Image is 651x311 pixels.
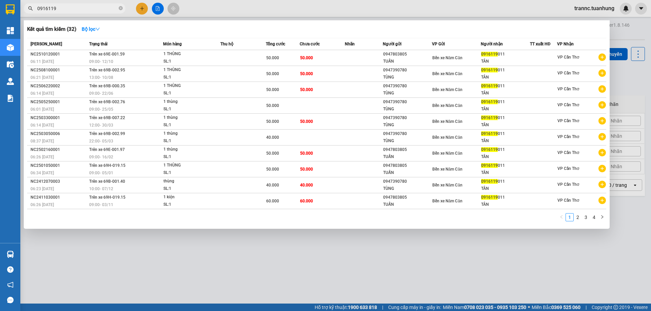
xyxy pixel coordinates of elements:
[89,202,113,207] span: 09:00 - 03/11
[481,194,530,201] div: 011
[89,68,125,72] span: Trên xe 69B-002.95
[598,213,606,221] li: Next Page
[266,119,279,124] span: 50.000
[89,123,113,128] span: 12:00 - 30/03
[481,146,530,153] div: 011
[481,130,530,137] div: 011
[598,181,606,188] span: plus-circle
[383,130,432,137] div: 0947390780
[557,87,579,91] span: VP Cần Thơ
[557,71,579,75] span: VP Cần Thơ
[39,25,44,30] span: phone
[27,26,76,33] h3: Kết quả tìm kiếm ( 32 )
[481,201,530,208] div: TÂN
[432,135,462,140] span: Bến xe Năm Căn
[481,98,530,106] div: 011
[89,195,125,200] span: Trên xe 69H-019.15
[163,178,214,185] div: thùng
[119,6,123,10] span: close-circle
[383,67,432,74] div: 0947390780
[31,114,87,121] div: NC2503300001
[3,15,129,23] li: 85 [PERSON_NAME]
[163,137,214,145] div: SL: 1
[28,6,33,11] span: search
[300,42,320,46] span: Chưa cước
[559,215,564,219] span: left
[432,119,462,124] span: Bến xe Năm Căn
[163,130,214,137] div: 1 thùng
[557,134,579,139] span: VP Cần Thơ
[383,162,432,169] div: 0947803805
[266,55,279,60] span: 50.000
[163,82,214,90] div: 1 THÙNG
[7,44,14,51] img: warehouse-icon
[95,27,100,31] span: down
[266,87,279,92] span: 50.000
[598,85,606,93] span: plus-circle
[163,201,214,208] div: SL: 1
[383,137,432,145] div: TÙNG
[432,103,462,108] span: Bến xe Năm Căn
[383,194,432,201] div: 0947803805
[300,71,313,76] span: 50.000
[163,58,214,65] div: SL: 1
[481,179,498,184] span: 0916119
[383,121,432,129] div: TÙNG
[89,99,125,104] span: Trên xe 69B-002.76
[574,214,581,221] a: 2
[266,42,285,46] span: Tổng cước
[557,55,579,60] span: VP Cần Thơ
[383,98,432,106] div: 0947390780
[557,42,574,46] span: VP Nhận
[89,186,113,191] span: 10:00 - 07/12
[383,169,432,176] div: TUẤN
[557,166,579,171] span: VP Cần Thơ
[31,59,54,64] span: 06:11 [DATE]
[481,83,530,90] div: 011
[566,213,574,221] li: 1
[598,101,606,109] span: plus-circle
[31,42,62,46] span: [PERSON_NAME]
[598,149,606,156] span: plus-circle
[300,183,313,187] span: 40.000
[163,42,182,46] span: Món hàng
[89,59,113,64] span: 09:00 - 12/10
[481,99,498,104] span: 0916119
[31,98,87,106] div: NC2505250001
[163,90,214,97] div: SL: 1
[163,50,214,58] div: 1 THÙNG
[7,297,14,303] span: message
[89,107,113,112] span: 09:00 - 25/05
[163,194,214,201] div: 1 kiện
[89,171,113,175] span: 09:00 - 05/01
[557,213,566,221] li: Previous Page
[266,71,279,76] span: 50.000
[7,27,14,34] img: dashboard-icon
[481,90,530,97] div: TÂN
[300,151,313,156] span: 50.000
[7,78,14,85] img: warehouse-icon
[432,87,462,92] span: Bến xe Năm Căn
[31,171,54,175] span: 06:34 [DATE]
[266,135,279,140] span: 40.000
[481,185,530,192] div: TÂN
[31,194,87,201] div: NC2411030001
[89,139,113,143] span: 22:00 - 05/03
[557,198,579,203] span: VP Cần Thơ
[383,114,432,121] div: 0947390780
[266,183,279,187] span: 40.000
[383,185,432,192] div: TÙNG
[481,114,530,121] div: 011
[89,42,107,46] span: Trạng thái
[557,213,566,221] button: left
[530,42,551,46] span: TT xuất HĐ
[39,4,96,13] b: [PERSON_NAME]
[590,213,598,221] li: 4
[163,185,214,193] div: SL: 1
[89,75,113,80] span: 13:00 - 10/08
[6,4,15,15] img: logo-vxr
[163,106,214,113] div: SL: 1
[598,133,606,140] span: plus-circle
[89,84,125,88] span: Trên xe 69B-000.35
[266,151,279,156] span: 50.000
